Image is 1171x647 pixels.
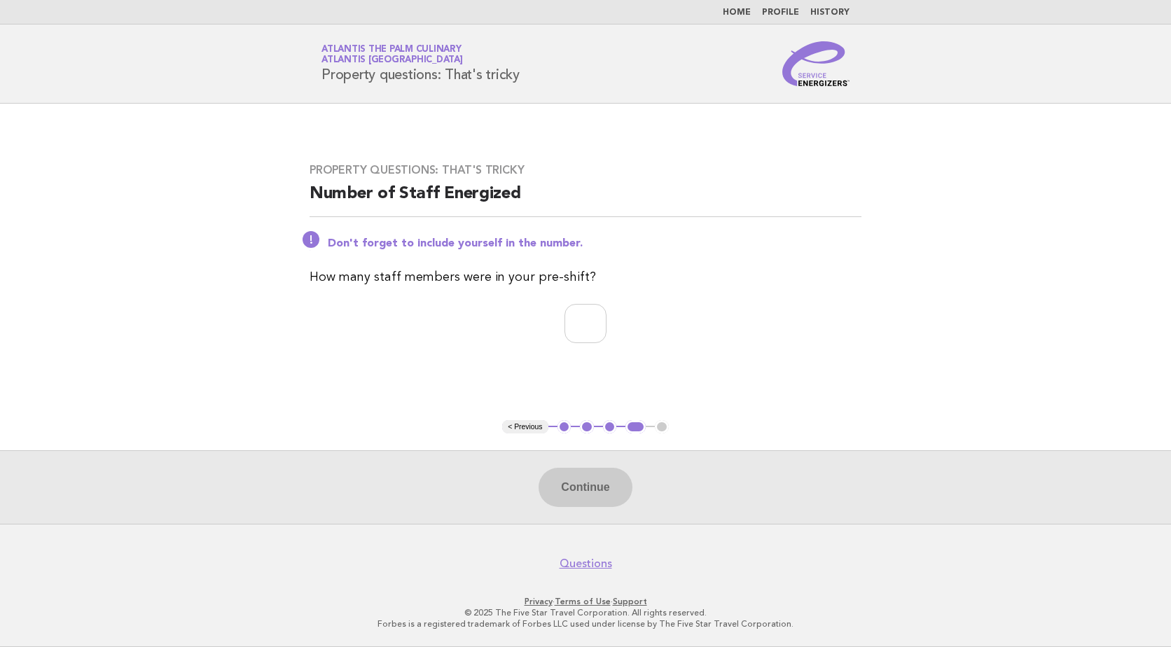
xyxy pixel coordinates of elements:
h1: Property questions: That's tricky [321,46,520,82]
h2: Number of Staff Energized [310,183,861,217]
a: Privacy [525,597,553,606]
button: 3 [603,420,617,434]
button: < Previous [502,420,548,434]
a: Support [613,597,647,606]
a: Profile [762,8,799,17]
a: Terms of Use [555,597,611,606]
p: Don't forget to include yourself in the number. [328,237,861,251]
p: Forbes is a registered trademark of Forbes LLC used under license by The Five Star Travel Corpora... [157,618,1014,629]
a: Atlantis The Palm CulinaryAtlantis [GEOGRAPHIC_DATA] [321,45,463,64]
a: History [810,8,850,17]
button: 2 [580,420,594,434]
button: 4 [625,420,646,434]
p: · · [157,596,1014,607]
a: Questions [560,557,612,571]
p: How many staff members were in your pre-shift? [310,267,861,287]
img: Service Energizers [782,41,850,86]
a: Home [723,8,751,17]
button: 1 [557,420,571,434]
h3: Property questions: That's tricky [310,163,861,177]
span: Atlantis [GEOGRAPHIC_DATA] [321,56,463,65]
p: © 2025 The Five Star Travel Corporation. All rights reserved. [157,607,1014,618]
